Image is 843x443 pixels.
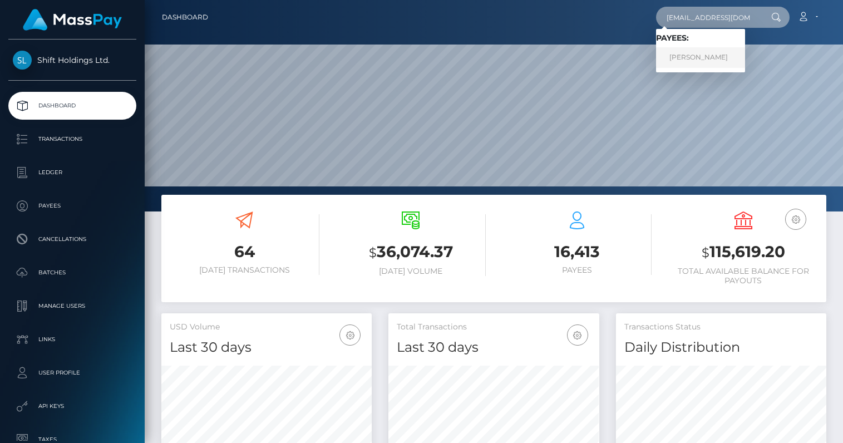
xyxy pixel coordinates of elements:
[8,125,136,153] a: Transactions
[8,55,136,65] span: Shift Holdings Ltd.
[170,265,319,275] h6: [DATE] Transactions
[656,7,761,28] input: Search...
[13,398,132,415] p: API Keys
[8,192,136,220] a: Payees
[502,241,652,263] h3: 16,413
[162,6,208,29] a: Dashboard
[397,338,590,357] h4: Last 30 days
[8,92,136,120] a: Dashboard
[170,338,363,357] h4: Last 30 days
[397,322,590,333] h5: Total Transactions
[8,259,136,287] a: Batches
[8,159,136,186] a: Ledger
[336,241,486,264] h3: 36,074.37
[369,245,377,260] small: $
[336,267,486,276] h6: [DATE] Volume
[8,292,136,320] a: Manage Users
[502,265,652,275] h6: Payees
[13,164,132,181] p: Ledger
[702,245,709,260] small: $
[8,326,136,353] a: Links
[170,322,363,333] h5: USD Volume
[13,131,132,147] p: Transactions
[8,392,136,420] a: API Keys
[668,241,818,264] h3: 115,619.20
[13,264,132,281] p: Batches
[8,359,136,387] a: User Profile
[13,331,132,348] p: Links
[624,322,818,333] h5: Transactions Status
[656,33,745,43] h6: Payees:
[23,9,122,31] img: MassPay Logo
[13,97,132,114] p: Dashboard
[656,47,745,68] a: [PERSON_NAME]
[13,51,32,70] img: Shift Holdings Ltd.
[13,298,132,314] p: Manage Users
[8,225,136,253] a: Cancellations
[668,267,818,286] h6: Total Available Balance for Payouts
[13,231,132,248] p: Cancellations
[624,338,818,357] h4: Daily Distribution
[13,365,132,381] p: User Profile
[13,198,132,214] p: Payees
[170,241,319,263] h3: 64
